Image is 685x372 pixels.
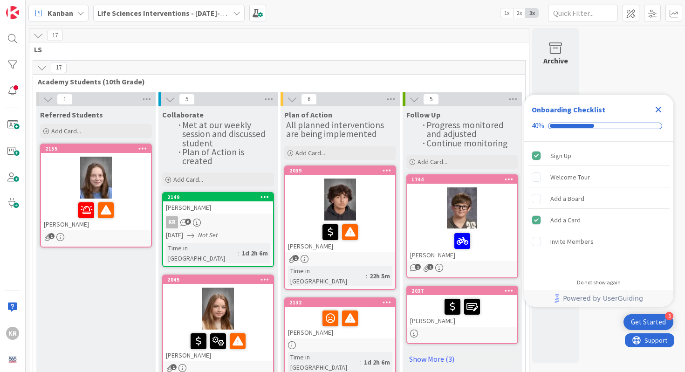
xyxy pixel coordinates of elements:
span: 1 [415,264,421,270]
span: 1 [48,233,55,239]
a: 2037[PERSON_NAME] [406,286,518,344]
div: [PERSON_NAME] [41,199,151,230]
div: Close Checklist [651,102,666,117]
div: 2037 [407,287,517,295]
i: Not Set [198,231,218,239]
img: Visit kanbanzone.com [6,6,19,19]
div: [PERSON_NAME] [407,295,517,327]
div: [PERSON_NAME] [407,229,517,261]
span: LS [34,45,517,54]
div: 2149 [163,193,273,201]
div: KR [166,216,178,228]
div: 22h 5m [367,271,392,281]
span: 3x [526,8,538,18]
a: Powered by UserGuiding [529,290,669,307]
div: Checklist progress: 40% [532,122,666,130]
span: Follow Up [406,110,440,119]
div: KR [6,327,19,340]
span: Add Card... [418,158,447,166]
span: Referred Students [40,110,103,119]
span: : [360,357,362,367]
div: Invite Members [550,236,594,247]
span: Powered by UserGuiding [563,293,643,304]
span: 1 [293,255,299,261]
span: 5 [423,94,439,105]
div: [PERSON_NAME] [285,307,395,338]
span: : [366,271,367,281]
span: Kanban [48,7,73,19]
div: 2045 [163,276,273,284]
span: Add Card... [173,175,203,184]
div: Archive [543,55,568,66]
span: All planned interventions are being implemented [286,119,386,139]
input: Quick Filter... [548,5,618,21]
span: 1x [500,8,513,18]
a: Show More (3) [406,351,518,366]
span: 17 [51,62,67,73]
span: Support [20,1,42,13]
div: Sign Up [550,150,571,161]
div: Welcome Tour [550,172,590,183]
div: [PERSON_NAME] [285,220,395,252]
div: Get Started [631,317,666,327]
div: 2149[PERSON_NAME] [163,193,273,214]
div: Open Get Started checklist, remaining modules: 3 [623,314,673,330]
span: 5 [179,94,195,105]
div: KR [163,216,273,228]
div: Add a Card [550,214,581,226]
div: Onboarding Checklist [532,104,605,115]
div: 2132 [285,298,395,307]
div: 2039 [289,167,395,174]
div: Checklist items [524,142,673,273]
span: Plan of Action [284,110,332,119]
div: 2132[PERSON_NAME] [285,298,395,338]
div: 2039[PERSON_NAME] [285,166,395,252]
span: Academy Students (10th Grade) [38,77,514,86]
a: 2149[PERSON_NAME]KR[DATE]Not SetTime in [GEOGRAPHIC_DATA]:1d 2h 6m [162,192,274,267]
span: Continue monitoring [426,138,507,149]
div: 1d 2h 6m [362,357,392,367]
a: 1744[PERSON_NAME] [406,174,518,278]
div: 2037 [411,288,517,294]
span: Plan of Action is created [182,146,246,166]
div: Add a Board [550,193,584,204]
div: Time in [GEOGRAPHIC_DATA] [166,243,238,263]
div: Do not show again [577,279,621,286]
div: 1744 [411,176,517,183]
span: Progress monitored and adjusted [426,119,506,139]
div: 2155[PERSON_NAME] [41,145,151,230]
span: [DATE] [166,230,183,240]
span: : [238,248,240,258]
div: Add a Card is complete. [528,210,670,230]
div: Welcome Tour is incomplete. [528,167,670,187]
div: 3 [665,312,673,320]
span: 2x [513,8,526,18]
div: Invite Members is incomplete. [528,231,670,252]
div: [PERSON_NAME] [163,201,273,214]
div: 2045[PERSON_NAME] [163,276,273,361]
img: avatar [6,353,19,366]
span: Collaborate [162,110,204,119]
span: 1 [57,94,73,105]
div: Sign Up is complete. [528,145,670,166]
div: Time in [GEOGRAPHIC_DATA] [288,266,366,286]
span: 17 [47,30,63,41]
a: 2155[PERSON_NAME] [40,144,152,248]
b: Life Sciences Interventions - [DATE]-[DATE] [97,8,242,18]
a: 2039[PERSON_NAME]Time in [GEOGRAPHIC_DATA]:22h 5m [284,165,396,290]
span: 6 [301,94,317,105]
span: Add Card... [295,149,325,157]
span: 1 [427,264,433,270]
span: Met at our weekly session and discussed student [182,119,267,149]
div: 2149 [167,194,273,200]
span: 6 [185,219,191,225]
span: 1 [171,364,177,370]
div: 2132 [289,299,395,306]
div: 2155 [45,145,151,152]
div: 1d 2h 6m [240,248,270,258]
div: [PERSON_NAME] [163,330,273,361]
div: 2037[PERSON_NAME] [407,287,517,327]
span: Add Card... [51,127,81,135]
div: 2039 [285,166,395,175]
div: Add a Board is incomplete. [528,188,670,209]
